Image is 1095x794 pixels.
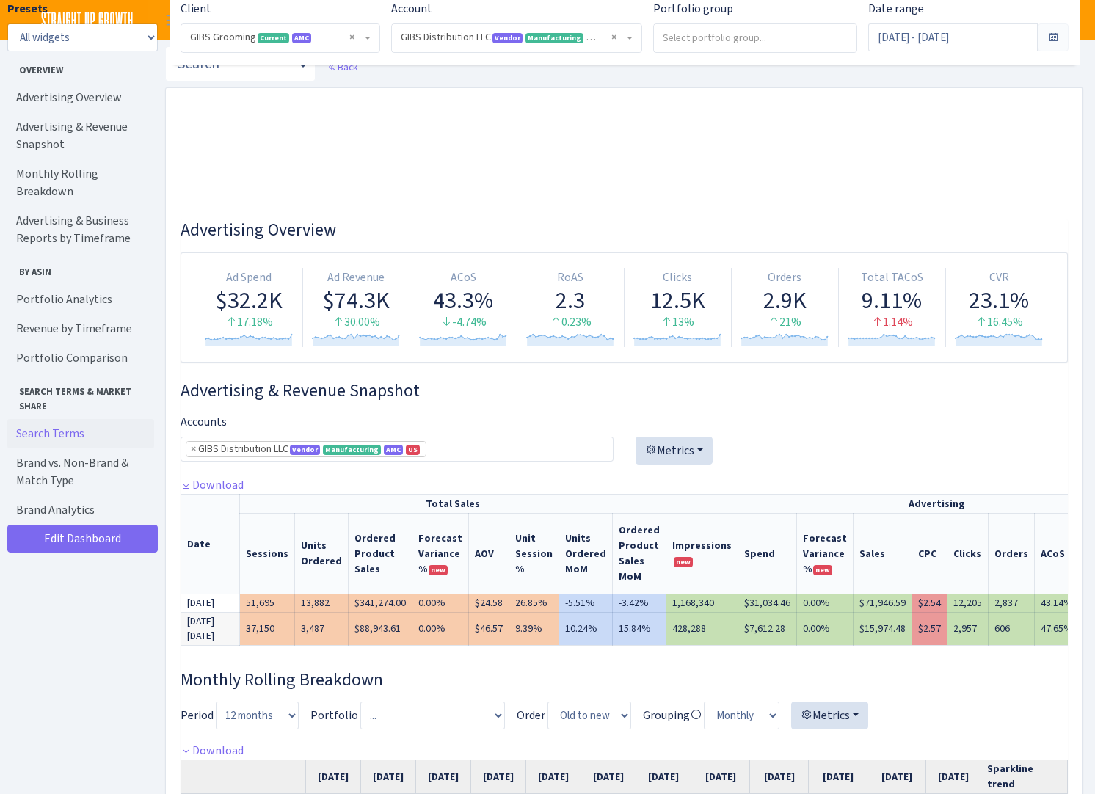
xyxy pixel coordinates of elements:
th: Spend [738,513,797,594]
td: 51,695 [240,594,295,612]
span: GIBS Grooming <span class="badge badge-success">Current</span><span class="badge badge-primary" d... [190,30,362,45]
th: Impressions [666,513,738,594]
th: Units Ordered [295,513,349,594]
td: $31,034.46 [738,594,797,612]
td: 12,205 [947,594,989,612]
div: Ad Revenue [309,269,404,286]
span: × [191,442,196,456]
a: Back [327,60,357,73]
div: Ad Spend [202,269,297,286]
th: [DATE] [809,760,867,794]
a: Portfolio Comparison [7,343,154,373]
div: 30.00% [309,314,404,331]
th: [DATE] [526,760,581,794]
div: RoAS [523,269,618,286]
td: 43.14% [1035,594,1080,612]
div: 12.5K [630,286,725,314]
th: Ordered Product Sales Forecast Variance % [412,513,469,594]
label: Order [517,707,545,724]
a: Edit Dashboard [7,525,158,553]
th: Sessions [240,513,295,594]
div: CVR [952,269,1047,286]
span: AMC [586,33,605,43]
th: [DATE] [750,760,809,794]
a: Revenue by Timeframe [7,314,154,343]
div: 16.45% [952,314,1047,331]
h3: Widget #2 [181,380,1068,401]
td: [DATE] - [DATE] [181,612,240,645]
td: $46.57 [469,612,509,645]
td: -3.42% [613,594,666,612]
th: [DATE] [867,760,926,794]
div: $32.2K [202,286,297,314]
a: Brand Analytics [7,495,154,525]
span: new [813,565,832,575]
th: [DATE] [926,760,981,794]
th: Units Ordered MoM [559,513,613,594]
th: Clicks [947,513,989,594]
label: Portfolio [310,707,358,724]
td: 26.85% [509,594,559,612]
th: Sales [854,513,912,594]
td: 0.00% [797,612,854,645]
a: p [1044,7,1070,33]
td: 0.00% [797,594,854,612]
th: AOV [469,513,509,594]
span: Vendor [290,445,320,455]
a: Advertising Overview [7,83,154,112]
a: Advertising & Revenue Snapshot [7,112,154,159]
div: 13% [630,314,725,331]
td: 428,288 [666,612,738,645]
th: Spend Forecast Variance % [797,513,854,594]
th: [DATE] [471,760,526,794]
div: 0.23% [523,314,618,331]
th: Total Sales [240,494,666,513]
div: 9.11% [845,286,939,314]
td: 10.24% [559,612,613,645]
td: 3,487 [295,612,349,645]
div: ACoS [416,269,511,286]
span: Vendor [492,33,523,43]
a: Download [181,743,244,758]
li: GIBS Distribution LLC <span class="badge badge-primary">Vendor</span><span class="badge badge-suc... [186,441,426,457]
label: Accounts [181,413,227,431]
div: Orders [738,269,832,286]
span: Current [258,33,289,43]
img: patrick [1044,7,1070,33]
div: 23.1% [952,286,1047,314]
button: Metrics [636,437,713,465]
div: Clicks [630,269,725,286]
span: new [674,557,693,567]
td: 37,150 [240,612,295,645]
td: 9.39% [509,612,559,645]
th: Date [181,494,240,594]
td: 606 [989,612,1035,645]
div: 21% [738,314,832,331]
span: Overview [8,57,153,77]
td: [DATE] [181,594,240,612]
th: Ordered Product Sales MoM [613,513,666,594]
td: 15.84% [613,612,666,645]
span: Manufacturing [525,33,583,43]
button: Metrics [791,702,868,729]
td: -5.51% [559,594,613,612]
td: 13,882 [295,594,349,612]
td: $341,274.00 [349,594,412,612]
span: GIBS Grooming <span class="badge badge-success">Current</span><span class="badge badge-primary" d... [181,24,379,52]
td: $88,943.61 [349,612,412,645]
th: Orders [989,513,1035,594]
td: 0.00% [412,594,469,612]
td: 2,837 [989,594,1035,612]
td: 1,168,340 [666,594,738,612]
td: $2.57 [912,612,947,645]
div: 2.3 [523,286,618,314]
h3: Widget #1 [181,219,1068,241]
span: Remove all items [349,30,354,45]
span: By ASIN [8,259,153,279]
a: Search Terms [7,419,154,448]
a: Download [181,477,244,492]
span: GIBS Distribution LLC <span class="badge badge-primary">Vendor</span><span class="badge badge-suc... [392,24,641,52]
input: Select portfolio group... [654,24,856,51]
td: $15,974.48 [854,612,912,645]
td: $2.54 [912,594,947,612]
